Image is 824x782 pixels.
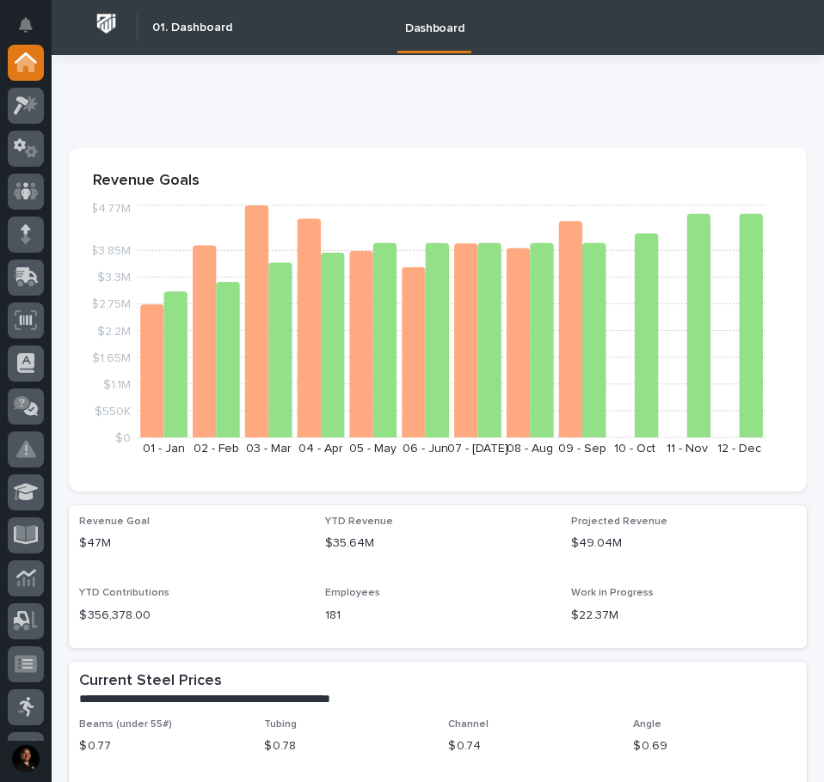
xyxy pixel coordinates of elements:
[93,172,783,191] p: Revenue Goals
[91,298,131,310] tspan: $2.75M
[571,607,796,625] p: $22.37M
[246,443,292,455] text: 03 - Mar
[448,719,489,730] span: Channel
[717,443,761,455] text: 12 - Dec
[194,443,239,455] text: 02 - Feb
[79,516,150,527] span: Revenue Goal
[558,443,606,455] text: 09 - Sep
[325,516,393,527] span: YTD Revenue
[325,588,380,598] span: Employees
[95,405,131,417] tspan: $550K
[667,443,708,455] text: 11 - Nov
[79,737,243,755] p: $ 0.77
[90,8,122,40] img: Workspace Logo
[403,443,448,455] text: 06 - Jun
[90,203,131,215] tspan: $4.77M
[22,17,44,45] div: Notifications
[8,7,44,43] button: Notifications
[92,351,131,364] tspan: $1.65M
[507,443,553,455] text: 08 - Aug
[90,245,131,257] tspan: $3.85M
[103,378,131,390] tspan: $1.1M
[571,535,796,553] p: $49.04M
[97,325,131,337] tspan: $2.2M
[152,21,232,35] h2: 01. Dashboard
[448,737,612,755] p: $ 0.74
[8,741,44,777] button: users-avatar
[571,588,654,598] span: Work in Progress
[325,607,550,625] p: 181
[633,737,797,755] p: $ 0.69
[143,443,185,455] text: 01 - Jan
[79,672,222,691] h2: Current Steel Prices
[79,607,304,625] p: $ 356,378.00
[614,443,655,455] text: 10 - Oct
[79,535,304,553] p: $47M
[79,719,172,730] span: Beams (under 55#)
[447,443,508,455] text: 07 - [DATE]
[97,272,131,284] tspan: $3.3M
[264,737,428,755] p: $ 0.78
[264,719,297,730] span: Tubing
[115,432,131,444] tspan: $0
[633,719,661,730] span: Angle
[325,535,550,553] p: $35.64M
[298,443,343,455] text: 04 - Apr
[349,443,397,455] text: 05 - May
[571,516,667,527] span: Projected Revenue
[79,588,169,598] span: YTD Contributions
